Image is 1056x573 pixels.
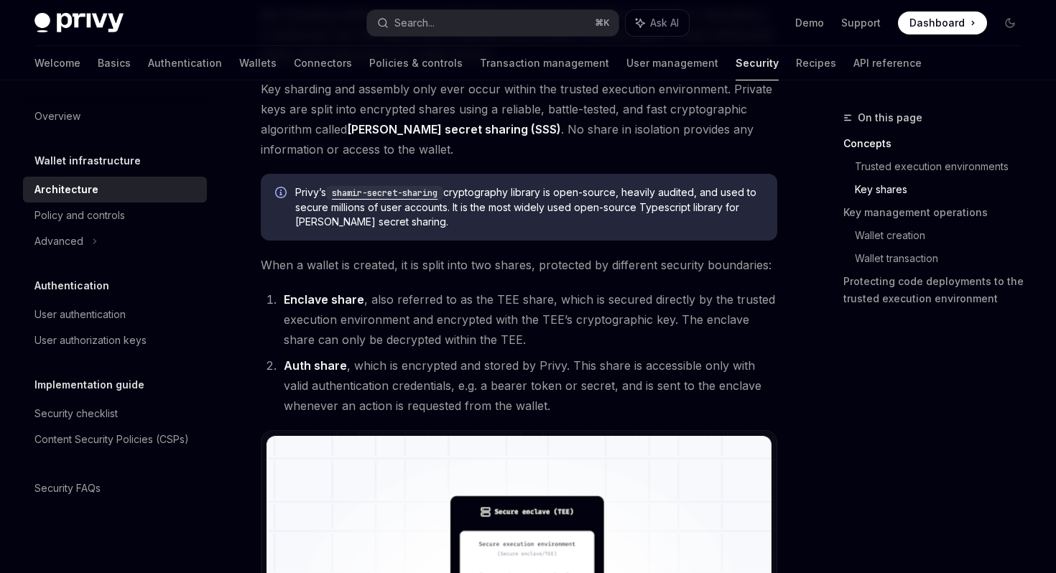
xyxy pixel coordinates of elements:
div: Security FAQs [34,480,101,497]
h5: Wallet infrastructure [34,152,141,169]
div: User authentication [34,306,126,323]
span: When a wallet is created, it is split into two shares, protected by different security boundaries: [261,255,777,275]
a: User authentication [23,302,207,327]
img: dark logo [34,13,124,33]
a: shamir-secret-sharing [326,186,443,198]
a: Basics [98,46,131,80]
div: Overview [34,108,80,125]
a: Policy and controls [23,202,207,228]
a: Transaction management [480,46,609,80]
button: Search...⌘K [367,10,618,36]
span: ⌘ K [595,17,610,29]
button: Ask AI [626,10,689,36]
a: Wallet transaction [855,247,1033,270]
a: Key management operations [843,201,1033,224]
a: Welcome [34,46,80,80]
a: Dashboard [898,11,987,34]
strong: Auth share [284,358,347,373]
span: Key sharding and assembly only ever occur within the trusted execution environment. Private keys ... [261,79,777,159]
a: Demo [795,16,824,30]
li: , also referred to as the TEE share, which is secured directly by the trusted execution environme... [279,289,777,350]
a: Wallet creation [855,224,1033,247]
div: Advanced [34,233,83,250]
a: Protecting code deployments to the trusted execution environment [843,270,1033,310]
h5: Authentication [34,277,109,294]
h5: Implementation guide [34,376,144,393]
span: Ask AI [650,16,679,30]
strong: Enclave share [284,292,364,307]
div: Policy and controls [34,207,125,224]
a: Policies & controls [369,46,463,80]
a: Concepts [843,132,1033,155]
a: Security checklist [23,401,207,427]
span: Dashboard [909,16,965,30]
li: , which is encrypted and stored by Privy. This share is accessible only with valid authentication... [279,355,777,416]
a: User management [626,46,718,80]
span: Privy’s cryptography library is open-source, heavily audited, and used to secure millions of user... [295,185,763,229]
a: Architecture [23,177,207,202]
a: Content Security Policies (CSPs) [23,427,207,452]
a: Authentication [148,46,222,80]
a: Connectors [294,46,352,80]
a: Recipes [796,46,836,80]
a: Security [736,46,779,80]
a: [PERSON_NAME] secret sharing (SSS) [347,122,561,137]
div: User authorization keys [34,332,147,349]
svg: Info [275,187,290,201]
a: Security FAQs [23,475,207,501]
div: Security checklist [34,405,118,422]
a: Support [841,16,881,30]
a: Overview [23,103,207,129]
code: shamir-secret-sharing [326,186,443,200]
div: Search... [394,14,435,32]
a: Key shares [855,178,1033,201]
a: API reference [853,46,922,80]
span: On this page [858,109,922,126]
button: Toggle dark mode [999,11,1022,34]
a: User authorization keys [23,327,207,353]
div: Architecture [34,181,98,198]
a: Wallets [239,46,277,80]
a: Trusted execution environments [855,155,1033,178]
div: Content Security Policies (CSPs) [34,431,189,448]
